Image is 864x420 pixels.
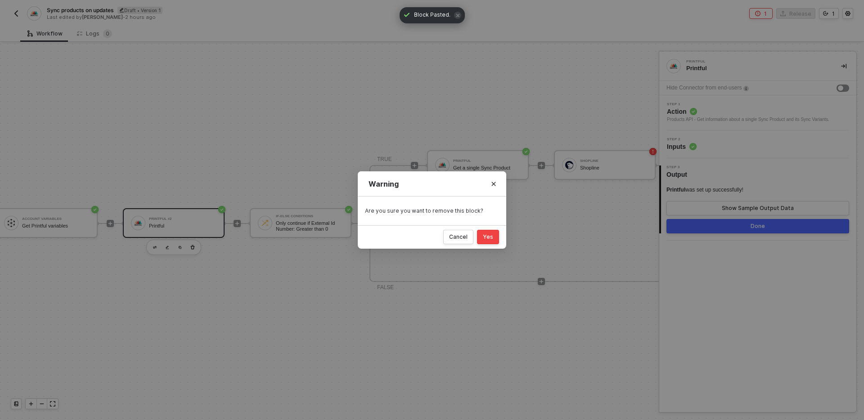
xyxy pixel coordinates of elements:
span: Step 3 [666,165,691,169]
div: Yes [483,233,493,241]
button: edit-cred [162,242,173,253]
img: icon [134,219,142,227]
span: icon-error-page [755,11,760,16]
div: Printful [149,223,216,229]
div: Show Sample Output Data [722,205,794,212]
div: Draft • Version 1 [117,7,162,14]
div: Workflow [27,30,63,37]
img: copy-block [178,246,182,249]
img: edit-cred [166,246,169,250]
div: Get a single Sync Product [453,165,521,171]
img: icon [7,219,15,227]
div: Step 3Output Printfulwas set up successfully!Show Sample Output DataDone [659,165,856,233]
button: Release [776,8,815,19]
span: icon-success-page [218,206,225,213]
span: icon-versioning [823,11,828,16]
div: 1 [832,10,835,18]
sup: 0 [103,29,112,38]
div: was set up successfully! [666,186,743,194]
span: icon-expand [50,401,55,407]
span: Step 1 [667,103,829,106]
span: icon-play [28,401,34,407]
img: icon [565,161,573,169]
img: integration-icon [30,9,38,18]
div: Printful [686,60,821,63]
img: icon [438,161,446,169]
span: Inputs [667,142,697,151]
div: Printful [453,159,521,163]
span: icon-success-page [345,206,352,213]
div: Shopline [580,165,648,171]
div: Account Variables [22,217,90,221]
div: Done [751,223,765,230]
button: Close [486,177,501,191]
span: icon-success-page [91,206,99,213]
div: Last edited by - 2 hours ago [47,14,431,21]
div: Are you sure you want to remove this block? [365,207,499,214]
span: icon-success-page [522,148,530,155]
div: Only continue if External Id Number: Greater than 0 [276,220,343,232]
span: icon-error-page [649,148,657,155]
button: Yes [477,230,499,244]
img: icon [261,219,269,227]
img: integration-icon [670,62,678,70]
div: Step 2Inputs [659,138,856,151]
span: Sync products on updates [47,6,114,14]
span: icon-play [108,221,113,226]
span: icon-collapse-right [841,63,846,69]
span: Output [666,170,691,179]
div: Step 1Action Products API - Get information about a single Sync Product and its Sync Variants. [659,103,856,123]
button: back [11,8,22,19]
span: icon-play [412,163,417,168]
div: FALSE [377,283,394,292]
span: Action [667,107,829,116]
button: Done [666,219,849,233]
span: icon-minus [39,401,45,407]
button: 1 [819,8,839,19]
span: icon-play [234,221,240,226]
button: Cancel [443,230,473,244]
div: If-Else Conditions [276,214,343,218]
div: Hide Connector from end-users [666,84,742,92]
div: Cancel [449,233,468,241]
div: Warning [369,179,495,189]
div: TRUE [377,155,392,164]
button: edit-cred [149,242,160,253]
div: Printful #2 [149,217,216,221]
span: icon-settings [845,11,850,16]
button: Show Sample Output Data [666,201,849,215]
span: [PERSON_NAME] [82,14,123,20]
span: icon-edit [119,8,124,13]
button: copy-block [175,242,185,253]
span: Printful [666,187,685,193]
div: Shopline [580,159,648,163]
span: icon-play [539,163,544,168]
div: Get Printful variables [22,223,90,229]
div: Printful [686,64,827,72]
span: icon-play [539,279,544,284]
span: icon-check [403,11,410,18]
img: edit-cred [153,246,157,249]
button: 1 [749,8,773,19]
span: icon-close [454,12,461,19]
img: back [13,10,20,17]
img: icon-info [743,86,749,91]
div: 1 [764,10,767,18]
div: Logs [77,29,112,38]
span: Step 2 [667,138,697,141]
div: Products API - Get information about a single Sync Product and its Sync Variants. [667,116,829,123]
